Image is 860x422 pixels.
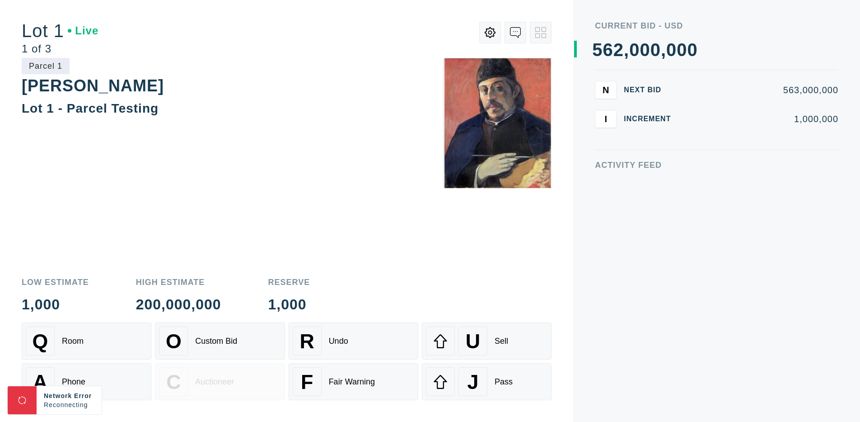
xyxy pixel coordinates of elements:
div: 1,000 [268,297,310,312]
span: O [166,330,182,353]
div: 0 [677,41,687,59]
div: Fair Warning [329,377,375,387]
button: N [595,81,617,99]
span: A [33,370,47,394]
button: APhone [22,363,151,400]
div: 0 [650,41,661,59]
span: U [466,330,480,353]
div: 563,000,000 [685,85,838,95]
div: Undo [329,337,348,346]
div: [PERSON_NAME] [22,76,164,95]
span: N [603,85,609,95]
button: RUndo [289,322,418,360]
div: Low Estimate [22,278,89,286]
div: Sell [495,337,508,346]
div: Reconnecting [44,400,94,409]
button: JPass [422,363,552,400]
button: USell [422,322,552,360]
div: Pass [495,377,513,387]
span: R [299,330,314,353]
span: Q [33,330,48,353]
div: Network Error [44,391,94,400]
div: 0 [666,41,677,59]
div: Current Bid - USD [595,22,838,30]
div: Increment [624,115,678,123]
div: 0 [687,41,698,59]
span: F [301,370,313,394]
button: I [595,110,617,128]
div: Custom Bid [195,337,237,346]
div: Parcel 1 [22,58,70,74]
div: Room [62,337,84,346]
div: Activity Feed [595,161,838,169]
span: J [467,370,478,394]
div: 6 [603,41,613,59]
div: , [624,41,629,222]
button: QRoom [22,322,151,360]
div: Live [68,25,98,36]
div: 5 [592,41,603,59]
div: High Estimate [136,278,221,286]
div: Phone [62,377,85,387]
div: 1 of 3 [22,43,98,54]
div: Lot 1 [22,22,98,40]
div: Lot 1 - Parcel Testing [22,101,159,115]
span: I [605,114,608,124]
button: CAuctioneer [155,363,285,400]
div: 1,000 [22,297,89,312]
div: Auctioneer [195,377,234,387]
div: 0 [629,41,640,59]
span: C [166,370,181,394]
div: 200,000,000 [136,297,221,312]
button: FFair Warning [289,363,418,400]
button: OCustom Bid [155,322,285,360]
div: , [661,41,666,222]
div: Reserve [268,278,310,286]
div: 0 [640,41,650,59]
div: 1,000,000 [685,114,838,123]
div: Next Bid [624,86,678,94]
div: 2 [613,41,624,59]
